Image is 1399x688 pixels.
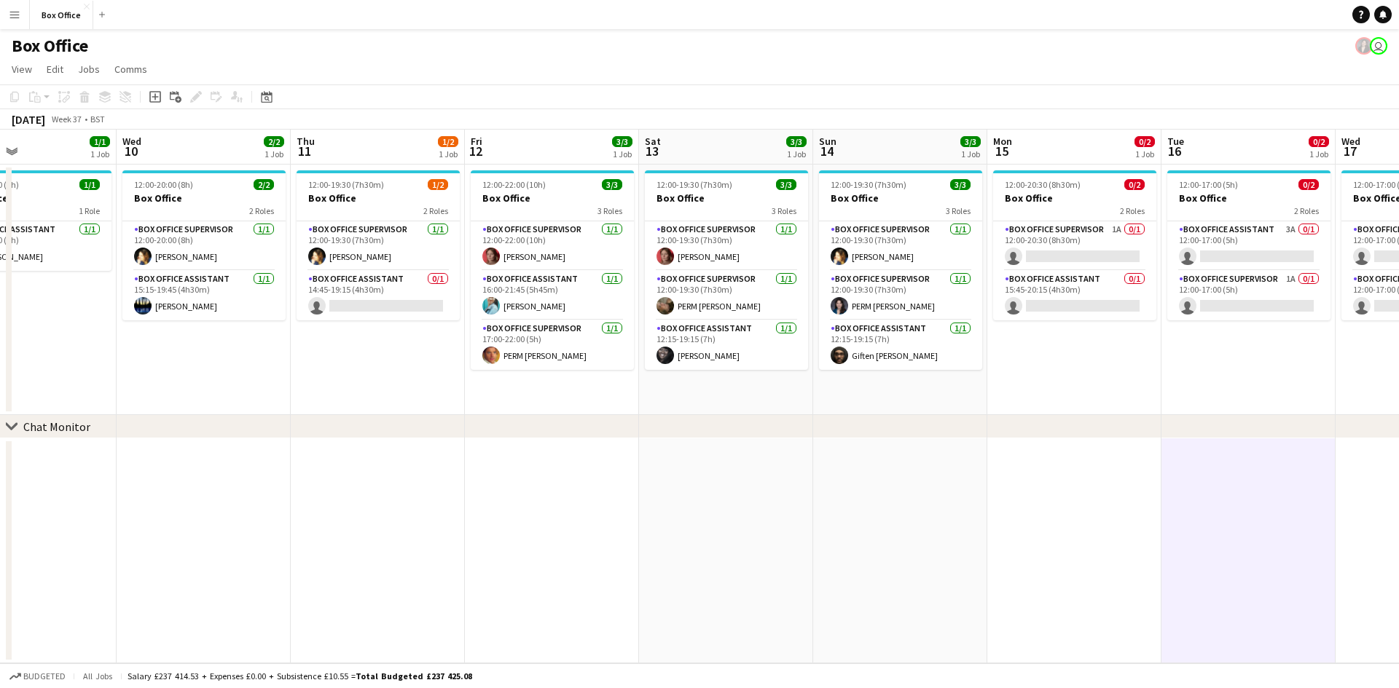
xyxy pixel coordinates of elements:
span: View [12,63,32,76]
span: Sun [819,135,836,148]
span: Thu [297,135,315,148]
span: 14 [817,143,836,159]
span: 0/2 [1309,136,1329,147]
span: Sat [645,135,661,148]
span: 3 Roles [946,205,971,216]
div: Chat Monitor [23,419,90,434]
span: 17 [1339,143,1360,159]
span: Comms [114,63,147,76]
div: 1 Job [1135,149,1154,159]
button: Budgeted [7,668,68,684]
app-card-role: Box Office Supervisor1/112:00-19:30 (7h30m)PERM [PERSON_NAME] [819,271,982,320]
div: 1 Job [439,149,458,159]
span: 16 [1165,143,1184,159]
app-card-role: Box Office Assistant0/114:45-19:15 (4h30m) [297,271,460,320]
app-card-role: Box Office Assistant1/112:15-19:15 (7h)[PERSON_NAME] [645,320,808,370]
span: 12:00-17:00 (5h) [1179,179,1238,190]
app-card-role: Box Office Supervisor1/112:00-19:30 (7h30m)PERM [PERSON_NAME] [645,271,808,320]
span: 0/2 [1298,179,1319,190]
app-card-role: Box Office Assistant0/115:45-20:15 (4h30m) [993,271,1156,320]
app-user-avatar: Lexi Clare [1355,37,1373,55]
span: 1 Role [79,205,100,216]
app-card-role: Box Office Supervisor1/117:00-22:00 (5h)PERM [PERSON_NAME] [471,320,634,370]
app-job-card: 12:00-20:00 (8h)2/2Box Office2 RolesBox Office Supervisor1/112:00-20:00 (8h)[PERSON_NAME]Box Offi... [122,170,286,320]
app-job-card: 12:00-22:00 (10h)3/3Box Office3 RolesBox Office Supervisor1/112:00-22:00 (10h)[PERSON_NAME]Box Of... [471,170,634,370]
span: 2/2 [254,179,274,190]
app-card-role: Box Office Assistant1/116:00-21:45 (5h45m)[PERSON_NAME] [471,271,634,320]
app-job-card: 12:00-19:30 (7h30m)3/3Box Office3 RolesBox Office Supervisor1/112:00-19:30 (7h30m)[PERSON_NAME]Bo... [819,170,982,370]
span: All jobs [80,671,115,681]
span: 11 [294,143,315,159]
div: 1 Job [787,149,806,159]
span: 12:00-20:00 (8h) [134,179,193,190]
span: 12 [469,143,482,159]
app-card-role: Box Office Assistant1/112:15-19:15 (7h)Giften [PERSON_NAME] [819,320,982,370]
span: 13 [643,143,661,159]
div: 1 Job [90,149,109,159]
div: Salary £237 414.53 + Expenses £0.00 + Subsistence £10.55 = [128,671,472,681]
span: 2 Roles [423,205,448,216]
span: 1/1 [79,179,100,190]
span: 12:00-22:00 (10h) [482,179,546,190]
span: Tue [1167,135,1184,148]
span: 12:00-19:30 (7h30m) [831,179,906,190]
div: 1 Job [961,149,980,159]
span: 1/2 [438,136,458,147]
h3: Box Office [122,191,286,205]
app-card-role: Box Office Supervisor1A0/112:00-20:30 (8h30m) [993,221,1156,271]
a: View [6,60,38,79]
span: Fri [471,135,482,148]
app-card-role: Box Office Supervisor1/112:00-19:30 (7h30m)[PERSON_NAME] [297,221,460,271]
div: 1 Job [1309,149,1328,159]
span: 12:00-19:30 (7h30m) [308,179,384,190]
div: 1 Job [613,149,632,159]
span: Jobs [78,63,100,76]
h3: Box Office [1167,191,1331,205]
button: Box Office [30,1,93,29]
div: BST [90,114,105,124]
span: 1/2 [428,179,448,190]
span: Mon [993,135,1012,148]
span: 3 Roles [597,205,622,216]
span: Total Budgeted £237 425.08 [356,671,472,681]
span: 2/2 [264,136,284,147]
span: 2 Roles [1294,205,1319,216]
span: 10 [120,143,141,159]
span: 0/2 [1135,136,1155,147]
app-job-card: 12:00-19:30 (7h30m)1/2Box Office2 RolesBox Office Supervisor1/112:00-19:30 (7h30m)[PERSON_NAME]Bo... [297,170,460,320]
app-card-role: Box Office Supervisor1/112:00-20:00 (8h)[PERSON_NAME] [122,221,286,271]
span: Week 37 [48,114,85,124]
h3: Box Office [297,191,460,205]
app-card-role: Box Office Supervisor1/112:00-19:30 (7h30m)[PERSON_NAME] [819,221,982,271]
span: 3/3 [950,179,971,190]
span: 15 [991,143,1012,159]
a: Comms [109,60,153,79]
span: 1/1 [90,136,110,147]
app-card-role: Box Office Assistant1/115:15-19:45 (4h30m)[PERSON_NAME] [122,271,286,320]
app-job-card: 12:00-19:30 (7h30m)3/3Box Office3 RolesBox Office Supervisor1/112:00-19:30 (7h30m)[PERSON_NAME]Bo... [645,170,808,370]
app-job-card: 12:00-17:00 (5h)0/2Box Office2 RolesBox Office Assistant3A0/112:00-17:00 (5h) Box Office Supervis... [1167,170,1331,320]
h3: Box Office [471,191,634,205]
app-user-avatar: Millie Haldane [1370,37,1387,55]
app-card-role: Box Office Supervisor1A0/112:00-17:00 (5h) [1167,271,1331,320]
div: 1 Job [264,149,283,159]
app-job-card: 12:00-20:30 (8h30m)0/2Box Office2 RolesBox Office Supervisor1A0/112:00-20:30 (8h30m) Box Office A... [993,170,1156,320]
app-card-role: Box Office Assistant3A0/112:00-17:00 (5h) [1167,221,1331,271]
a: Jobs [72,60,106,79]
span: 2 Roles [1120,205,1145,216]
h3: Box Office [645,191,808,205]
app-card-role: Box Office Supervisor1/112:00-22:00 (10h)[PERSON_NAME] [471,221,634,271]
div: [DATE] [12,112,45,127]
span: 12:00-19:30 (7h30m) [657,179,732,190]
app-card-role: Box Office Supervisor1/112:00-19:30 (7h30m)[PERSON_NAME] [645,221,808,271]
span: 12:00-20:30 (8h30m) [1005,179,1081,190]
span: 3/3 [602,179,622,190]
span: 2 Roles [249,205,274,216]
